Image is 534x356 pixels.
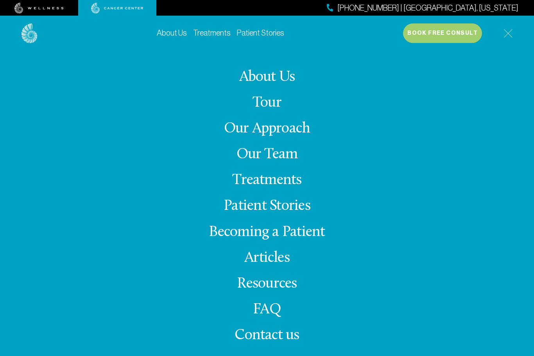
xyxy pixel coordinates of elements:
a: [PHONE_NUMBER] | [GEOGRAPHIC_DATA], [US_STATE] [327,2,518,14]
a: Patient Stories [237,29,284,37]
a: Tour [253,95,281,111]
img: cancer center [91,3,143,14]
a: Articles [244,250,290,266]
a: Becoming a Patient [209,225,325,240]
a: Treatments [232,173,301,188]
span: Contact us [235,328,299,343]
img: icon-hamburger [504,29,512,38]
a: About Us [239,70,295,85]
a: Treatments [193,29,231,37]
a: Our Approach [224,121,310,136]
a: About Us [157,29,187,37]
span: [PHONE_NUMBER] | [GEOGRAPHIC_DATA], [US_STATE] [337,2,518,14]
a: Patient Stories [224,199,310,214]
img: logo [22,23,38,43]
button: Book Free Consult [403,23,482,43]
img: wellness [14,3,64,14]
a: Resources [237,276,297,292]
a: Our Team [237,147,298,162]
a: FAQ [253,302,281,317]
